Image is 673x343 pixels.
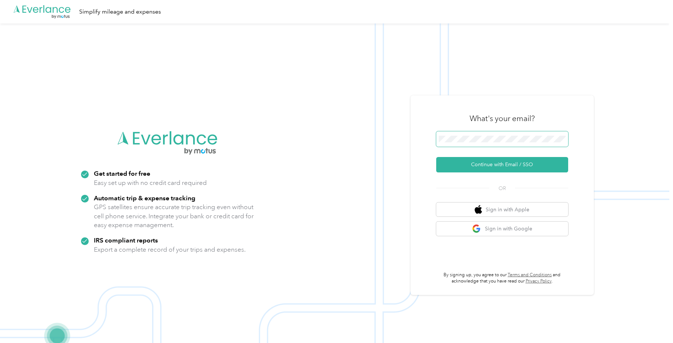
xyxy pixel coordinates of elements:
[508,272,552,278] a: Terms and Conditions
[94,178,207,187] p: Easy set up with no credit card required
[94,194,195,202] strong: Automatic trip & expense tracking
[94,236,158,244] strong: IRS compliant reports
[94,202,254,230] p: GPS satellites ensure accurate trip tracking even without cell phone service. Integrate your bank...
[436,222,568,236] button: google logoSign in with Google
[470,113,535,124] h3: What's your email?
[436,272,568,285] p: By signing up, you agree to our and acknowledge that you have read our .
[489,185,515,192] span: OR
[436,157,568,172] button: Continue with Email / SSO
[436,202,568,217] button: apple logoSign in with Apple
[79,7,161,17] div: Simplify mileage and expenses
[94,245,246,254] p: Export a complete record of your trips and expenses.
[472,224,481,233] img: google logo
[526,278,552,284] a: Privacy Policy
[94,169,150,177] strong: Get started for free
[475,205,482,214] img: apple logo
